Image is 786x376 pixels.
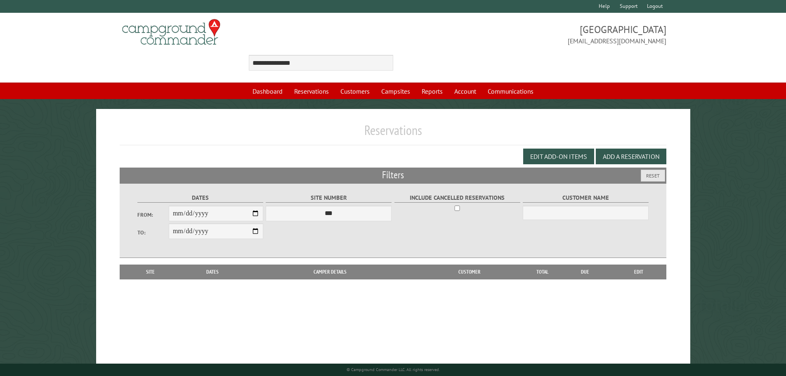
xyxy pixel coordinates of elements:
th: Site [124,265,177,279]
button: Reset [641,170,665,182]
a: Dashboard [248,83,288,99]
th: Edit [611,265,667,279]
label: Dates [137,193,263,203]
th: Customer [412,265,526,279]
th: Camper Details [248,265,412,279]
a: Reservations [289,83,334,99]
small: © Campground Commander LLC. All rights reserved. [347,367,440,372]
button: Add a Reservation [596,149,666,164]
a: Customers [335,83,375,99]
h1: Reservations [120,122,667,145]
th: Due [559,265,611,279]
a: Communications [483,83,538,99]
th: Total [526,265,559,279]
span: [GEOGRAPHIC_DATA] [EMAIL_ADDRESS][DOMAIN_NAME] [393,23,667,46]
label: To: [137,229,169,236]
a: Reports [417,83,448,99]
a: Campsites [376,83,415,99]
label: Site Number [266,193,392,203]
label: Customer Name [523,193,649,203]
label: Include Cancelled Reservations [394,193,520,203]
label: From: [137,211,169,219]
img: Campground Commander [120,16,223,48]
th: Dates [177,265,248,279]
h2: Filters [120,168,667,183]
a: Account [449,83,481,99]
button: Edit Add-on Items [523,149,594,164]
